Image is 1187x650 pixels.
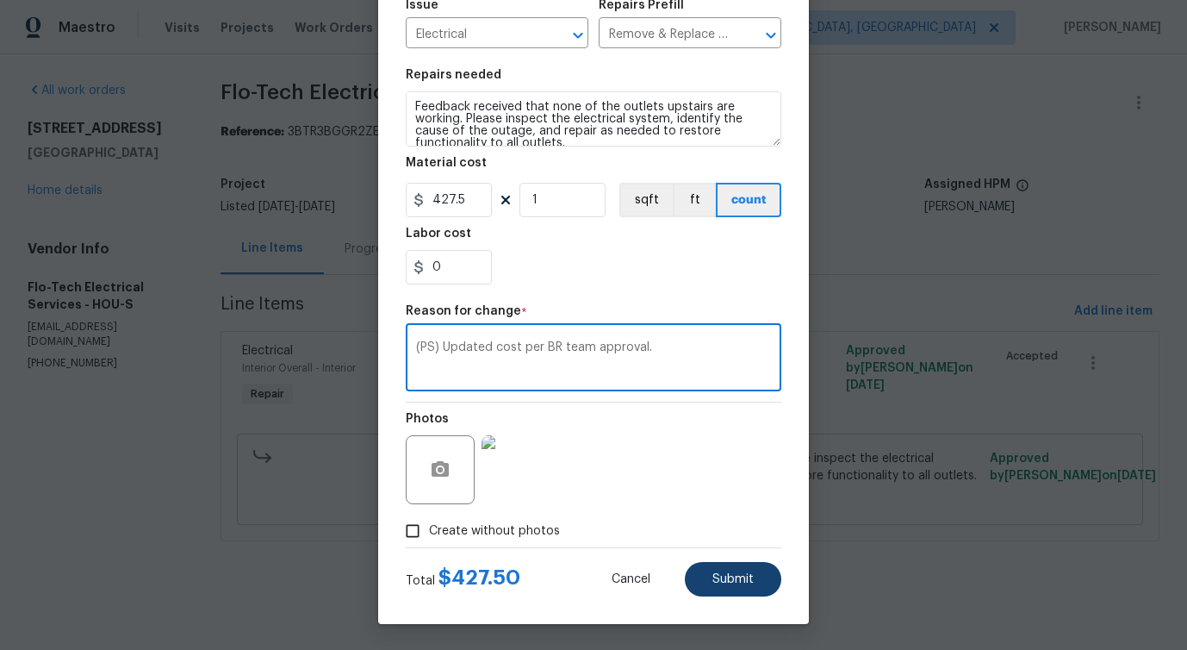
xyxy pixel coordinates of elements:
span: Submit [712,573,754,586]
button: Open [759,23,783,47]
button: Submit [685,562,781,597]
span: Cancel [612,573,650,586]
div: Total [406,569,520,590]
button: count [716,183,781,217]
h5: Material cost [406,157,487,169]
span: Create without photos [429,522,560,541]
button: Open [566,23,590,47]
h5: Photos [406,413,449,425]
textarea: Feedback received that none of the outlets upstairs are working. Please inspect the electrical sy... [406,91,781,147]
textarea: (PS) Updated cost per BR team approval. [416,341,771,378]
button: ft [673,183,716,217]
h5: Reason for change [406,305,521,317]
button: Cancel [584,562,678,597]
h5: Labor cost [406,228,471,240]
span: $ 427.50 [438,567,520,588]
button: sqft [619,183,673,217]
h5: Repairs needed [406,69,501,81]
